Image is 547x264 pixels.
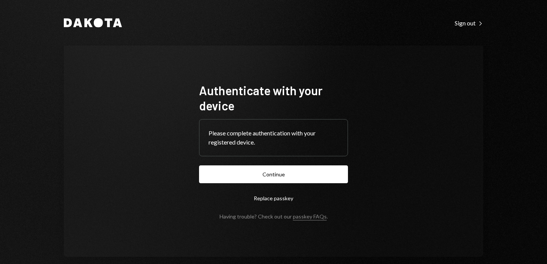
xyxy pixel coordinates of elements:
[199,83,348,113] h1: Authenticate with your device
[220,213,328,220] div: Having trouble? Check out our .
[199,165,348,183] button: Continue
[293,213,327,220] a: passkey FAQs
[199,189,348,207] button: Replace passkey
[209,129,338,147] div: Please complete authentication with your registered device.
[455,19,483,27] a: Sign out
